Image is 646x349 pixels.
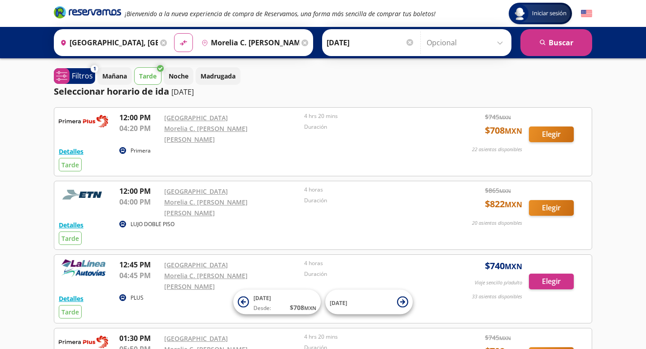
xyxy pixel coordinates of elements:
button: Madrugada [196,67,240,85]
p: Duración [304,123,440,131]
button: 1Filtros [54,68,95,84]
span: Tarde [61,161,79,169]
small: MXN [499,188,511,194]
button: Noche [164,67,193,85]
a: Brand Logo [54,5,121,22]
span: $ 865 [485,186,511,195]
p: Madrugada [201,71,236,81]
button: Tarde [134,67,161,85]
span: Tarde [61,308,79,316]
span: Desde: [253,304,271,312]
p: Filtros [72,70,93,81]
span: Tarde [61,234,79,243]
a: Morelia C. [PERSON_NAME] [PERSON_NAME] [164,124,248,144]
small: MXN [505,200,522,209]
a: [GEOGRAPHIC_DATA] [164,334,228,343]
span: [DATE] [330,299,347,306]
input: Buscar Destino [198,31,299,54]
p: Seleccionar horario de ida [54,85,169,98]
p: 04:00 PM [119,196,160,207]
p: Duración [304,196,440,205]
span: 1 [93,65,96,73]
input: Buscar Origen [57,31,158,54]
p: [DATE] [171,87,194,97]
p: Tarde [139,71,157,81]
a: Morelia C. [PERSON_NAME] [PERSON_NAME] [164,271,248,291]
button: Detalles [59,147,83,156]
p: LUJO DOBLE PISO [131,220,175,228]
span: $ 822 [485,197,522,211]
p: Mañana [102,71,127,81]
input: Elegir Fecha [327,31,415,54]
span: $ 708 [485,124,522,137]
small: MXN [499,114,511,121]
span: $ 745 [485,112,511,122]
span: $ 708 [290,303,316,312]
button: [DATE] [325,290,413,314]
small: MXN [499,335,511,341]
small: MXN [505,262,522,271]
p: 4 horas [304,186,440,194]
button: Elegir [529,200,574,216]
button: Mañana [97,67,132,85]
small: MXN [505,126,522,136]
span: $ 740 [485,259,522,273]
p: Primera [131,147,151,155]
p: PLUS [131,294,144,302]
a: [GEOGRAPHIC_DATA] [164,187,228,196]
p: 22 asientos disponibles [472,146,522,153]
p: 12:45 PM [119,259,160,270]
p: 12:00 PM [119,186,160,196]
button: Detalles [59,294,83,303]
button: Elegir [529,274,574,289]
button: Detalles [59,220,83,230]
p: 01:30 PM [119,333,160,344]
em: ¡Bienvenido a la nueva experiencia de compra de Reservamos, una forma más sencilla de comprar tus... [125,9,436,18]
button: Buscar [520,29,592,56]
button: Elegir [529,127,574,142]
p: Duración [304,270,440,278]
p: 4 hrs 20 mins [304,112,440,120]
p: 33 asientos disponibles [472,293,522,301]
span: [DATE] [253,294,271,302]
p: 04:20 PM [119,123,160,134]
p: 20 asientos disponibles [472,219,522,227]
span: Iniciar sesión [528,9,570,18]
p: 12:00 PM [119,112,160,123]
img: RESERVAMOS [59,186,108,204]
i: Brand Logo [54,5,121,19]
small: MXN [304,305,316,311]
p: Viaje sencillo p/adulto [475,279,522,287]
a: [GEOGRAPHIC_DATA] [164,113,228,122]
input: Opcional [427,31,507,54]
iframe: Messagebird Livechat Widget [594,297,637,340]
img: RESERVAMOS [59,112,108,130]
p: 4 hrs 20 mins [304,333,440,341]
p: 04:45 PM [119,270,160,281]
a: Morelia C. [PERSON_NAME] [PERSON_NAME] [164,198,248,217]
p: Noche [169,71,188,81]
button: English [581,8,592,19]
p: 4 horas [304,259,440,267]
a: [GEOGRAPHIC_DATA] [164,261,228,269]
img: RESERVAMOS [59,259,108,277]
span: $ 745 [485,333,511,342]
button: [DATE]Desde:$708MXN [233,290,321,314]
